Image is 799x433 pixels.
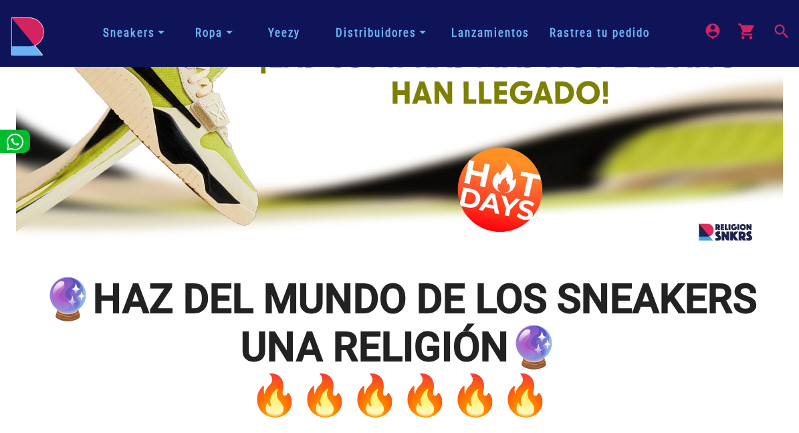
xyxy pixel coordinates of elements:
mat-icon: shopping_cart [737,22,754,38]
a: logo [11,17,44,50]
img: logo [11,17,44,56]
a: Rastrea tu pedido [540,25,660,41]
a: Yeezy [258,25,310,41]
h1: 🔮Haz del mundo de los sneakers una religión🔮 🔥🔥🔥🔥🔥🔥 [39,275,760,420]
a: Distribuidores [330,21,431,45]
a: Lanzamientos [441,25,540,41]
a: Sneakers [98,21,170,45]
mat-icon: search [772,22,788,38]
a: Ropa [190,21,237,45]
img: whatsappwhite.png [7,134,23,150]
mat-icon: person_pin [703,22,719,38]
